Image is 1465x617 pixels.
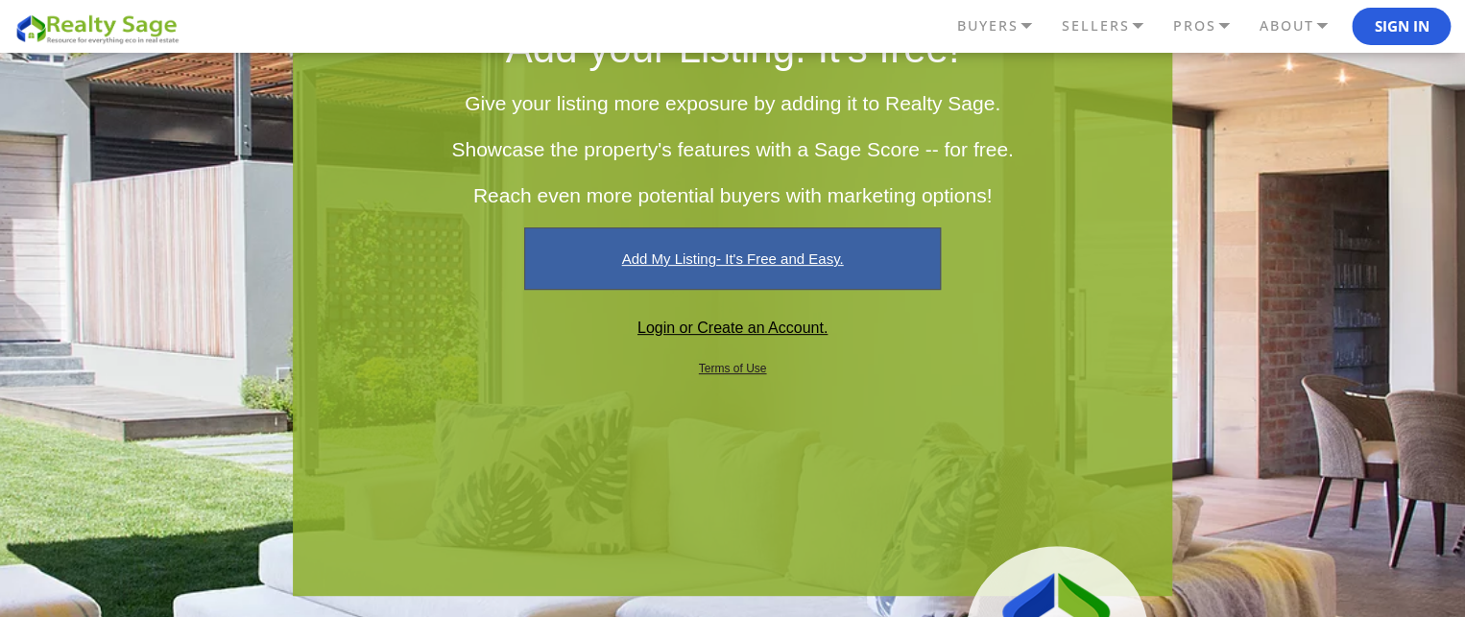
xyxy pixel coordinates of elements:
[326,140,1139,178] p: Showcase the property's features with a Sage Score -- for free.
[326,186,1139,205] p: Reach even more potential buyers with marketing options!
[14,12,187,45] img: REALTY SAGE
[1352,8,1451,46] button: Sign In
[699,362,767,375] a: Terms of Use
[1056,10,1167,42] a: SELLERS
[1254,10,1352,42] a: ABOUT
[1167,10,1254,42] a: PROS
[326,94,1139,132] p: Give your listing more exposure by adding it to Realty Sage.
[524,227,940,290] a: Add My Listing- It's Free and Easy.
[951,10,1056,42] a: BUYERS
[541,297,924,358] a: Login or Create an Account.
